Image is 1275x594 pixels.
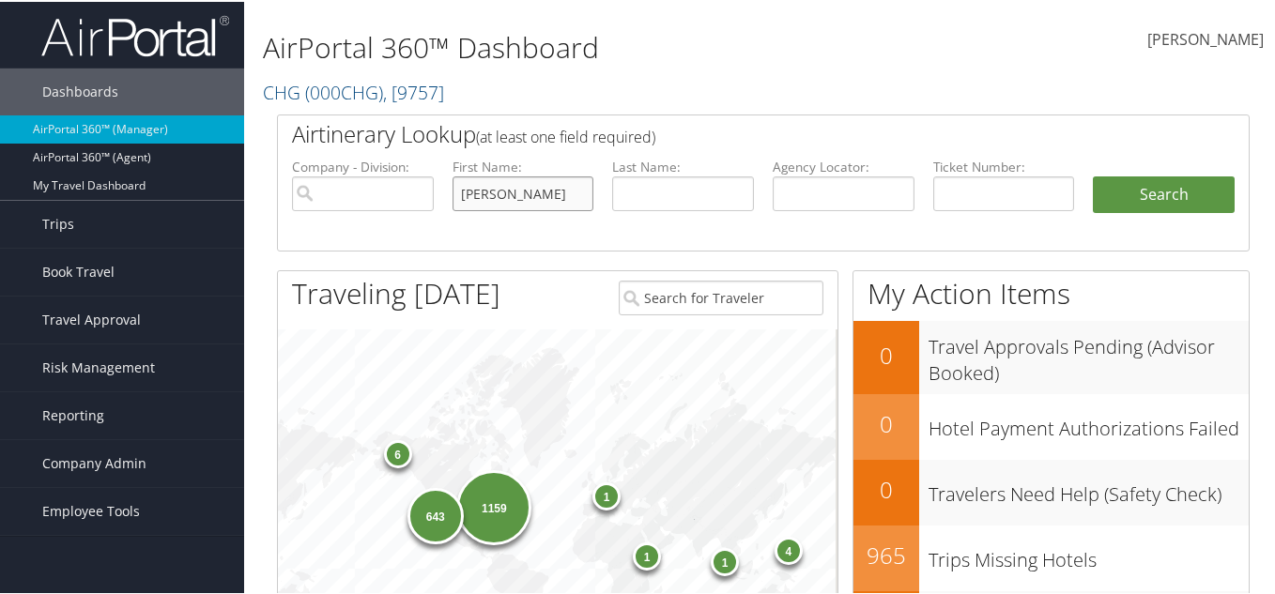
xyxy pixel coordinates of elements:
[1147,27,1264,48] span: [PERSON_NAME]
[853,472,919,504] h2: 0
[42,247,115,294] span: Book Travel
[853,392,1249,458] a: 0Hotel Payment Authorizations Failed
[633,541,661,569] div: 1
[853,406,919,438] h2: 0
[711,545,739,573] div: 1
[407,485,464,541] div: 643
[929,536,1249,571] h3: Trips Missing Hotels
[1093,175,1235,212] button: Search
[42,343,155,389] span: Risk Management
[263,26,930,66] h1: AirPortal 360™ Dashboard
[619,279,823,313] input: Search for Traveler
[853,272,1249,312] h1: My Action Items
[384,438,412,466] div: 6
[292,156,434,175] label: Company - Division:
[41,12,229,56] img: airportal-logo.png
[853,538,919,570] h2: 965
[933,156,1075,175] label: Ticket Number:
[773,156,914,175] label: Agency Locator:
[42,390,104,437] span: Reporting
[476,125,655,145] span: (at least one field required)
[853,338,919,370] h2: 0
[453,156,594,175] label: First Name:
[263,78,444,103] a: CHG
[42,438,146,485] span: Company Admin
[42,486,140,533] span: Employee Tools
[383,78,444,103] span: , [ 9757 ]
[42,67,118,114] span: Dashboards
[853,524,1249,589] a: 965Trips Missing Hotels
[456,468,531,543] div: 1159
[292,116,1154,148] h2: Airtinerary Lookup
[853,319,1249,391] a: 0Travel Approvals Pending (Advisor Booked)
[305,78,383,103] span: ( 000CHG )
[929,404,1249,440] h3: Hotel Payment Authorizations Failed
[292,272,500,312] h1: Traveling [DATE]
[853,458,1249,524] a: 0Travelers Need Help (Safety Check)
[929,323,1249,385] h3: Travel Approvals Pending (Advisor Booked)
[42,199,74,246] span: Trips
[1147,9,1264,68] a: [PERSON_NAME]
[592,480,621,509] div: 1
[42,295,141,342] span: Travel Approval
[929,470,1249,506] h3: Travelers Need Help (Safety Check)
[612,156,754,175] label: Last Name:
[775,534,803,562] div: 4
